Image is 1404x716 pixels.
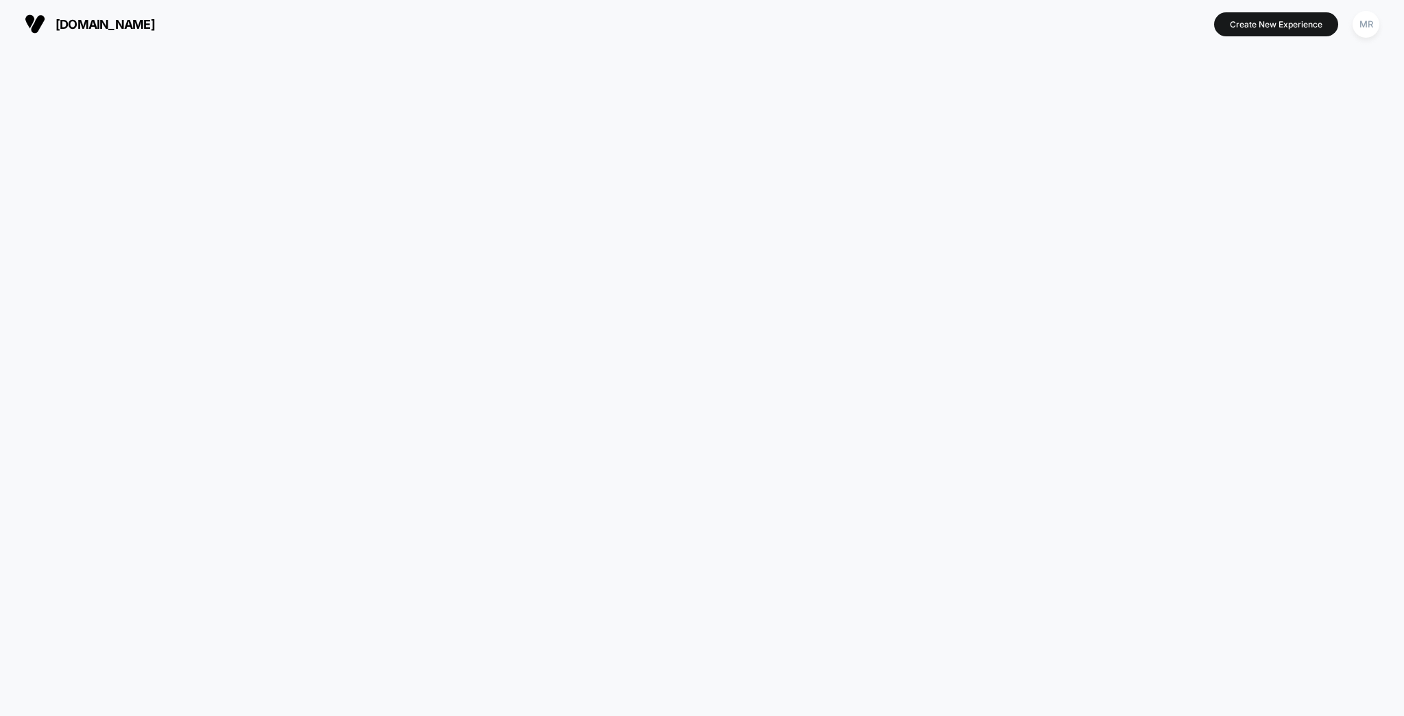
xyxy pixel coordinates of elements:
button: [DOMAIN_NAME] [21,13,159,35]
button: MR [1348,10,1383,38]
div: MR [1353,11,1379,38]
span: [DOMAIN_NAME] [56,17,155,32]
img: Visually logo [25,14,45,34]
button: Create New Experience [1214,12,1338,36]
